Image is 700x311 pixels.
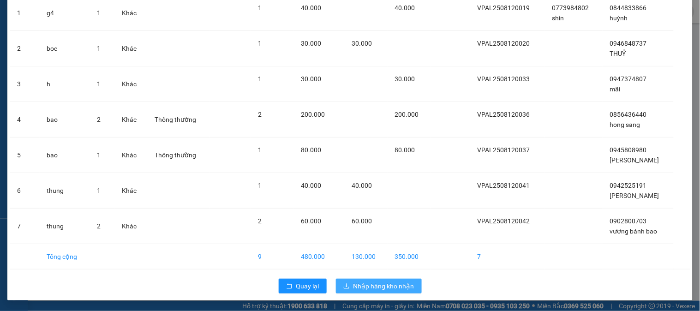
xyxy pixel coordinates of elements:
td: bao [40,102,90,138]
td: Thông thường [147,102,210,138]
span: shin [552,14,564,22]
span: 0773984802 [552,4,589,12]
span: 40.000 [301,4,321,12]
span: 1 [97,80,101,88]
span: 1 [97,151,101,159]
td: bao [40,138,90,173]
span: 80.000 [395,146,415,154]
td: 6 [10,173,40,209]
span: Quay lại [296,281,319,291]
span: 40.000 [301,182,321,189]
span: 1 [258,146,262,154]
td: 480.000 [293,244,344,269]
span: 80.000 [301,146,321,154]
li: 26 Phó Cơ Điều, Phường 12 [86,23,386,34]
td: 130.000 [344,244,387,269]
span: [PERSON_NAME] [610,156,659,164]
span: 0947374807 [610,75,647,83]
span: VPAL2508120042 [478,217,530,225]
span: VPAL2508120020 [478,40,530,47]
span: vương bánh bao [610,227,658,235]
span: 30.000 [301,75,321,83]
span: hong sang [610,121,640,128]
span: 30.000 [352,40,372,47]
span: mãi [610,85,621,93]
span: download [343,283,350,290]
td: thung [40,209,90,244]
td: 4 [10,102,40,138]
span: 30.000 [301,40,321,47]
td: boc [40,31,90,66]
button: downloadNhập hàng kho nhận [336,279,422,293]
td: 9 [251,244,293,269]
td: Khác [114,66,147,102]
span: [PERSON_NAME] [610,192,659,199]
span: 0945808980 [610,146,647,154]
td: 350.000 [388,244,431,269]
span: rollback [286,283,293,290]
span: 2 [97,222,101,230]
img: logo.jpg [12,12,58,58]
span: 200.000 [395,111,419,118]
span: 60.000 [352,217,372,225]
td: 7 [10,209,40,244]
td: h [40,66,90,102]
span: 40.000 [395,4,415,12]
span: VPAL2508120041 [478,182,530,189]
td: Khác [114,138,147,173]
span: 0844833866 [610,4,647,12]
span: 60.000 [301,217,321,225]
td: 7 [470,244,545,269]
span: 2 [97,116,101,123]
td: Khác [114,173,147,209]
span: VPAL2508120036 [478,111,530,118]
span: Nhập hàng kho nhận [353,281,414,291]
span: 40.000 [352,182,372,189]
li: Hotline: 02839552959 [86,34,386,46]
span: VPAL2508120033 [478,75,530,83]
button: rollbackQuay lại [279,279,327,293]
span: 0902800703 [610,217,647,225]
td: Thông thường [147,138,210,173]
td: 2 [10,31,40,66]
span: 2 [258,111,262,118]
span: 200.000 [301,111,325,118]
span: 0946848737 [610,40,647,47]
span: VPAL2508120037 [478,146,530,154]
span: 1 [97,187,101,194]
b: GỬI : Bến Xe Cà Mau [12,67,130,82]
span: VPAL2508120019 [478,4,530,12]
span: 30.000 [395,75,415,83]
td: 5 [10,138,40,173]
span: 1 [97,45,101,52]
td: Tổng cộng [40,244,90,269]
span: 1 [97,9,101,17]
td: Khác [114,31,147,66]
td: Khác [114,102,147,138]
td: Khác [114,209,147,244]
span: huỳnh [610,14,628,22]
span: THUỶ [610,50,626,57]
span: 1 [258,182,262,189]
td: 3 [10,66,40,102]
span: 0856436440 [610,111,647,118]
span: 2 [258,217,262,225]
span: 0942525191 [610,182,647,189]
span: 1 [258,40,262,47]
span: 1 [258,4,262,12]
span: 1 [258,75,262,83]
td: thung [40,173,90,209]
